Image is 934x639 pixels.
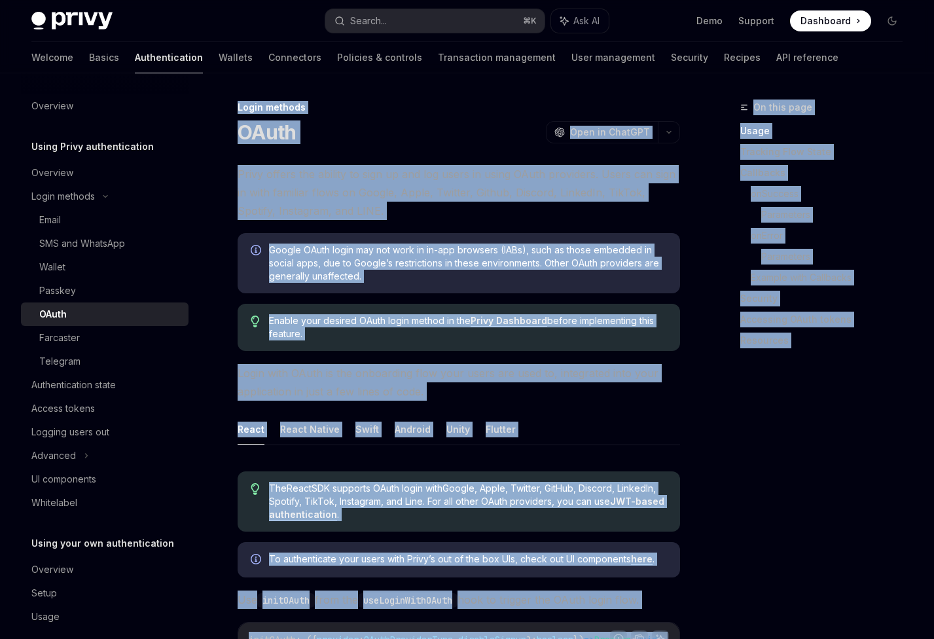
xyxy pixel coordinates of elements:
a: Example with Callbacks [751,267,913,288]
div: Access tokens [31,401,95,416]
a: Welcome [31,42,73,73]
div: Wallet [39,259,65,275]
a: Support [738,14,774,27]
svg: Info [251,245,264,258]
div: Login methods [31,189,95,204]
div: SMS and WhatsApp [39,236,125,251]
button: Open in ChatGPT [546,121,658,143]
a: Transaction management [438,42,556,73]
a: Wallets [219,42,253,73]
span: Dashboard [800,14,851,27]
button: React [238,414,264,445]
svg: Tip [251,483,260,495]
a: UI components [21,467,189,491]
a: Overview [21,161,189,185]
h5: Using Privy authentication [31,139,154,155]
div: Overview [31,165,73,181]
a: SMS and WhatsApp [21,232,189,255]
a: Overview [21,558,189,581]
span: The React SDK supports OAuth login with Google, Apple, Twitter, GitHub, Discord, LinkedIn, Spotif... [269,482,668,521]
a: onError [751,225,913,246]
a: Parameters [761,246,913,267]
a: Whitelabel [21,491,189,515]
button: Toggle dark mode [882,10,903,31]
div: Advanced [31,448,76,464]
a: Access tokens [21,397,189,420]
div: Setup [31,585,57,601]
a: onSuccess [751,183,913,204]
a: Demo [696,14,723,27]
a: Passkey [21,279,189,302]
button: Search...⌘K [325,9,545,33]
span: Login with OAuth is the onboarding flow your users are used to, integrated into your application ... [238,364,680,401]
code: initOAuth [257,593,315,608]
a: Dashboard [790,10,871,31]
a: Callbacks [740,162,913,183]
div: Usage [31,609,60,625]
a: Privy Dashboard [471,315,547,327]
a: Connectors [268,42,321,73]
span: Use from the hook to trigger the OAuth login flow. [238,591,680,609]
button: Unity [446,414,470,445]
a: Accessing OAuth tokens [740,309,913,330]
img: dark logo [31,12,113,30]
a: Recipes [724,42,761,73]
div: Telegram [39,354,81,369]
div: Farcaster [39,330,80,346]
button: React Native [280,414,340,445]
a: Setup [21,581,189,605]
a: OAuth [21,302,189,326]
button: Android [395,414,431,445]
a: Email [21,208,189,232]
span: To authenticate your users with Privy’s out of the box UIs, check out UI components . [269,553,667,566]
div: Passkey [39,283,76,299]
span: On this page [753,100,812,115]
a: Authentication [135,42,203,73]
span: Ask AI [573,14,600,27]
div: Login methods [238,101,680,114]
a: here [631,553,653,565]
a: Usage [740,120,913,141]
div: Overview [31,562,73,577]
span: Open in ChatGPT [570,126,650,139]
h5: Using your own authentication [31,536,174,551]
h1: OAuth [238,120,296,144]
a: Overview [21,94,189,118]
div: Authentication state [31,377,116,393]
button: Ask AI [551,9,609,33]
code: useLoginWithOAuth [358,593,458,608]
div: Whitelabel [31,495,77,511]
div: Search... [350,13,387,29]
span: Privy offers the ability to sign up and log users in using OAuth providers. Users can sign in wit... [238,165,680,220]
a: Parameters [761,204,913,225]
div: Overview [31,98,73,114]
span: ⌘ K [523,16,537,26]
a: API reference [776,42,838,73]
a: Authentication state [21,373,189,397]
svg: Tip [251,316,260,327]
div: UI components [31,471,96,487]
span: Enable your desired OAuth login method in the before implementing this feature. [269,314,668,340]
div: Logging users out [31,424,109,440]
div: Email [39,212,61,228]
a: Telegram [21,350,189,373]
a: Farcaster [21,326,189,350]
a: Basics [89,42,119,73]
div: OAuth [39,306,67,322]
a: Tracking Flow State [740,141,913,162]
button: Flutter [486,414,516,445]
a: Logging users out [21,420,189,444]
a: Wallet [21,255,189,279]
a: Policies & controls [337,42,422,73]
a: Resources [740,330,913,351]
span: Google OAuth login may not work in in-app browsers (IABs), such as those embedded in social apps,... [269,244,667,283]
a: Usage [21,605,189,629]
a: Security [671,42,708,73]
a: Security [740,288,913,309]
a: User management [571,42,655,73]
button: Swift [355,414,379,445]
svg: Info [251,554,264,567]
